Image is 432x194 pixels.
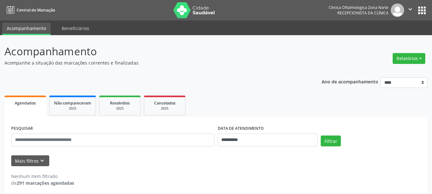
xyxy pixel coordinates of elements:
[4,5,55,15] a: Central de Marcação
[407,6,414,13] i: 
[4,43,301,59] p: Acompanhamento
[57,23,94,34] a: Beneficiários
[329,5,389,10] div: Clinica Oftalmologica Zona Norte
[39,157,46,164] i: keyboard_arrow_down
[2,23,51,35] a: Acompanhamento
[404,4,416,17] button: 
[15,100,36,106] span: Agendados
[322,77,378,85] p: Ano de acompanhamento
[17,180,74,186] strong: 291 marcações agendadas
[104,106,136,111] div: 2025
[154,100,176,106] span: Cancelados
[4,59,301,66] p: Acompanhe a situação das marcações correntes e finalizadas
[110,100,130,106] span: Resolvidos
[11,180,74,186] div: de
[17,7,55,13] span: Central de Marcação
[393,53,425,64] button: Relatórios
[54,106,91,111] div: 2025
[11,173,74,180] div: Nenhum item filtrado
[11,124,33,134] label: PESQUISAR
[416,5,428,16] button: apps
[218,124,264,134] label: DATA DE ATENDIMENTO
[321,136,341,146] button: Filtrar
[337,10,389,16] span: Recepcionista da clínica
[54,100,91,106] span: Não compareceram
[391,4,404,17] img: img
[149,106,181,111] div: 2025
[11,155,49,167] button: Mais filtroskeyboard_arrow_down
